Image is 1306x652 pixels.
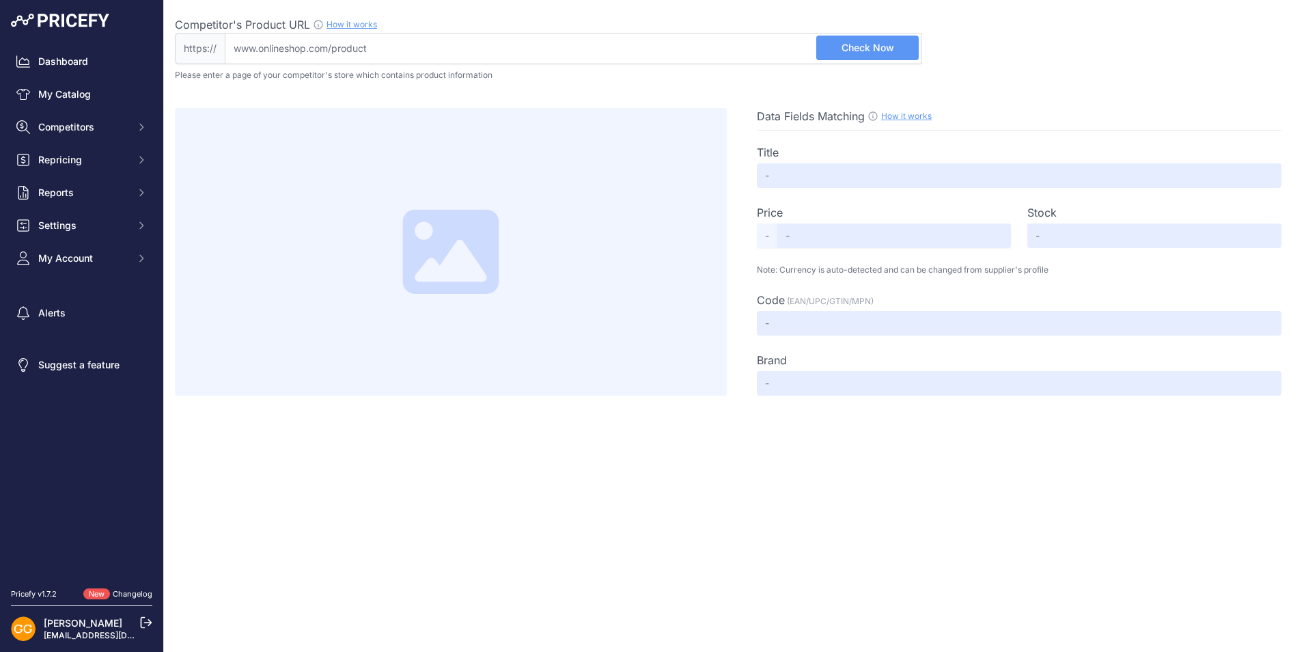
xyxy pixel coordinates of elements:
a: Changelog [113,589,152,599]
a: [EMAIL_ADDRESS][DOMAIN_NAME] [44,630,186,640]
button: Reports [11,180,152,205]
span: New [83,588,110,600]
p: Please enter a page of your competitor's store which contains product information [175,70,1295,81]
span: Code [757,293,785,307]
label: Title [757,144,779,161]
span: Reports [38,186,128,200]
button: Competitors [11,115,152,139]
span: Competitor's Product URL [175,18,310,31]
input: www.onlineshop.com/product [225,33,921,64]
div: Pricefy v1.7.2 [11,588,57,600]
a: [PERSON_NAME] [44,617,122,629]
a: How it works [326,19,377,29]
span: https:// [175,33,225,64]
p: Note: Currency is auto-detected and can be changed from supplier's profile [757,264,1281,275]
a: Alerts [11,301,152,325]
a: Dashboard [11,49,152,74]
a: How it works [881,111,932,121]
span: Check Now [842,41,894,55]
input: - [1027,223,1281,248]
input: - [777,223,1011,248]
span: Settings [38,219,128,232]
input: - [757,371,1281,396]
span: - [757,223,777,248]
input: - [757,311,1281,336]
button: Repricing [11,148,152,172]
span: Repricing [38,153,128,167]
span: My Account [38,252,128,265]
a: My Catalog [11,82,152,107]
nav: Sidebar [11,49,152,572]
button: Settings [11,213,152,238]
span: (EAN/UPC/GTIN/MPN) [787,296,874,306]
input: - [757,163,1281,188]
label: Price [757,204,783,221]
a: Suggest a feature [11,353,152,377]
button: Check Now [816,36,919,60]
label: Brand [757,352,787,368]
button: My Account [11,246,152,271]
span: Competitors [38,120,128,134]
label: Stock [1027,204,1057,221]
img: Pricefy Logo [11,14,109,27]
span: Data Fields Matching [757,109,865,123]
